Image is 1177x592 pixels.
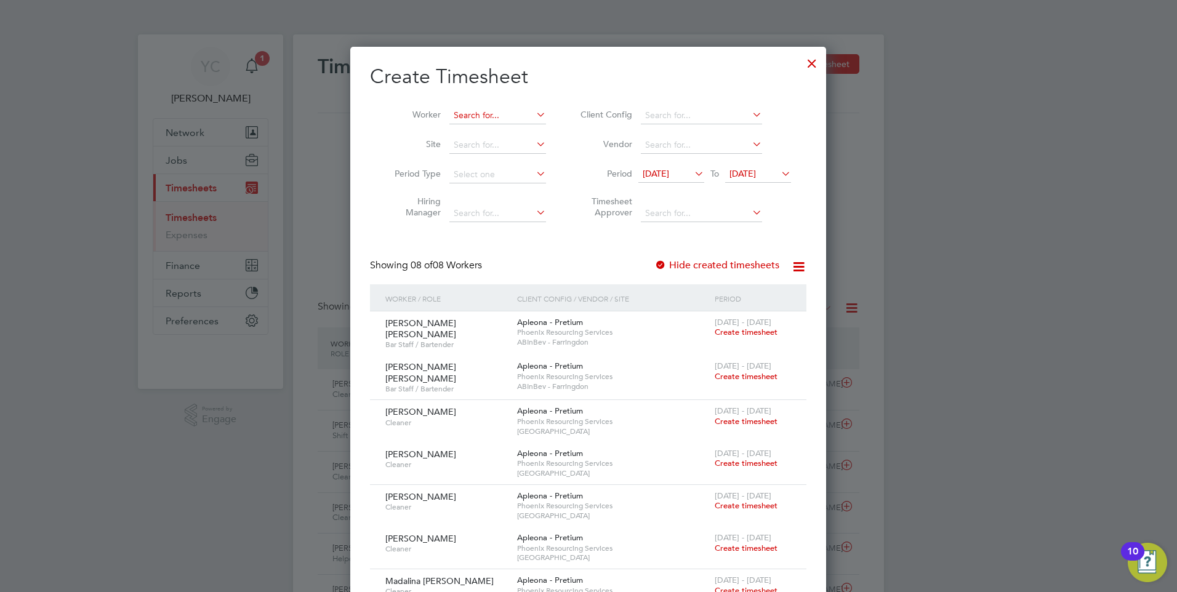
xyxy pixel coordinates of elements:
input: Search for... [641,107,762,124]
span: [DATE] - [DATE] [715,317,771,327]
label: Hide created timesheets [654,259,779,271]
span: [PERSON_NAME] [PERSON_NAME] [385,361,456,383]
div: Worker / Role [382,284,514,313]
label: Period Type [385,168,441,179]
span: Apleona - Pretium [517,490,583,501]
span: Create timesheet [715,371,777,382]
span: Cleaner [385,460,508,470]
span: Create timesheet [715,458,777,468]
span: Phoenix Resourcing Services [517,372,709,382]
span: [PERSON_NAME] [385,406,456,417]
span: [GEOGRAPHIC_DATA] [517,468,709,478]
span: Phoenix Resourcing Services [517,417,709,426]
span: Apleona - Pretium [517,406,583,416]
span: Apleona - Pretium [517,317,583,327]
span: [PERSON_NAME] [385,491,456,502]
span: [DATE] [729,168,756,179]
span: Bar Staff / Bartender [385,340,508,350]
span: [DATE] - [DATE] [715,448,771,458]
span: [GEOGRAPHIC_DATA] [517,511,709,521]
span: [GEOGRAPHIC_DATA] [517,553,709,562]
span: [DATE] - [DATE] [715,361,771,371]
label: Client Config [577,109,632,120]
span: [DATE] - [DATE] [715,575,771,585]
span: [PERSON_NAME] [385,533,456,544]
span: Cleaner [385,502,508,512]
span: Madalina [PERSON_NAME] [385,575,494,586]
span: Phoenix Resourcing Services [517,543,709,553]
label: Worker [385,109,441,120]
input: Select one [449,166,546,183]
span: ABInBev - Farringdon [517,382,709,391]
div: 10 [1127,551,1138,567]
span: Apleona - Pretium [517,532,583,543]
span: [PERSON_NAME] [PERSON_NAME] [385,318,456,340]
label: Period [577,168,632,179]
span: Create timesheet [715,543,777,553]
div: Period [712,284,794,313]
label: Timesheet Approver [577,196,632,218]
span: 08 of [411,259,433,271]
span: Phoenix Resourcing Services [517,501,709,511]
h2: Create Timesheet [370,64,806,90]
span: Phoenix Resourcing Services [517,458,709,468]
span: Cleaner [385,418,508,428]
span: Apleona - Pretium [517,575,583,585]
input: Search for... [449,205,546,222]
span: Cleaner [385,544,508,554]
span: Apleona - Pretium [517,361,583,371]
div: Showing [370,259,484,272]
span: Create timesheet [715,327,777,337]
span: [PERSON_NAME] [385,449,456,460]
span: [DATE] - [DATE] [715,490,771,501]
span: [DATE] [643,168,669,179]
span: Apleona - Pretium [517,448,583,458]
span: [DATE] - [DATE] [715,406,771,416]
span: Create timesheet [715,416,777,426]
span: ABInBev - Farringdon [517,337,709,347]
input: Search for... [641,137,762,154]
input: Search for... [641,205,762,222]
input: Search for... [449,137,546,154]
span: To [707,166,723,182]
span: Phoenix Resourcing Services [517,327,709,337]
span: Bar Staff / Bartender [385,384,508,394]
input: Search for... [449,107,546,124]
label: Hiring Manager [385,196,441,218]
span: [GEOGRAPHIC_DATA] [517,426,709,436]
button: Open Resource Center, 10 new notifications [1128,543,1167,582]
span: Create timesheet [715,500,777,511]
label: Vendor [577,138,632,150]
div: Client Config / Vendor / Site [514,284,712,313]
label: Site [385,138,441,150]
span: 08 Workers [411,259,482,271]
span: [DATE] - [DATE] [715,532,771,543]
